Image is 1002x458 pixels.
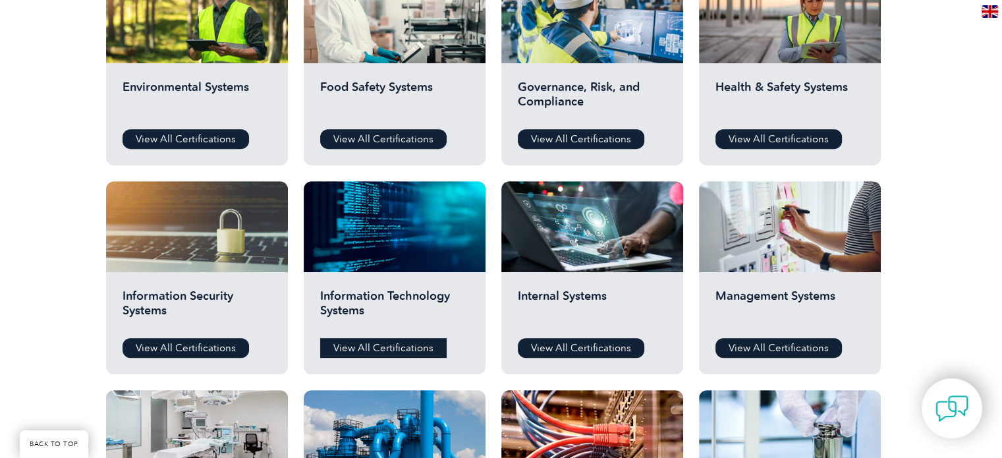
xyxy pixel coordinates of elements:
h2: Information Security Systems [123,289,271,328]
a: View All Certifications [123,129,249,149]
h2: Information Technology Systems [320,289,469,328]
a: View All Certifications [518,129,644,149]
h2: Environmental Systems [123,80,271,119]
h2: Food Safety Systems [320,80,469,119]
a: View All Certifications [518,338,644,358]
a: View All Certifications [320,338,447,358]
a: View All Certifications [123,338,249,358]
h2: Management Systems [715,289,864,328]
a: View All Certifications [715,338,842,358]
a: View All Certifications [320,129,447,149]
img: en [982,5,998,18]
h2: Health & Safety Systems [715,80,864,119]
h2: Internal Systems [518,289,667,328]
a: BACK TO TOP [20,430,88,458]
img: contact-chat.png [935,392,968,425]
h2: Governance, Risk, and Compliance [518,80,667,119]
a: View All Certifications [715,129,842,149]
